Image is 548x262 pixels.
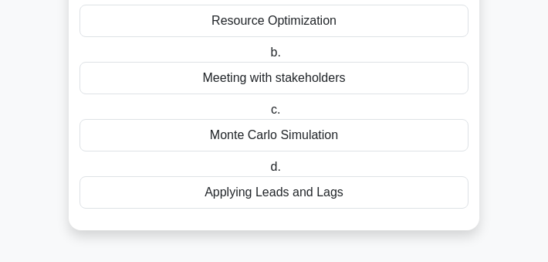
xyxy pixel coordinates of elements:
div: Meeting with stakeholders [79,62,469,94]
span: d. [271,160,281,173]
span: b. [271,46,281,59]
span: c. [271,103,280,116]
div: Resource Optimization [79,5,469,37]
div: Monte Carlo Simulation [79,119,469,151]
div: Applying Leads and Lags [79,176,469,209]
